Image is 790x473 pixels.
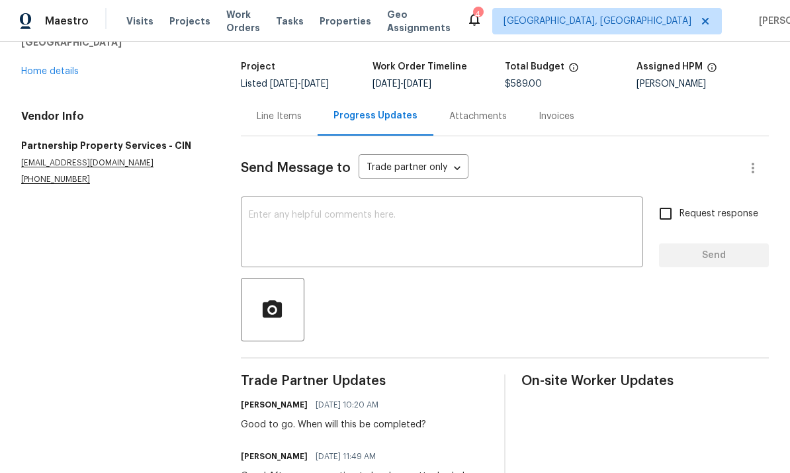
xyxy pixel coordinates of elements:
div: Good to go. When will this be completed? [241,418,426,431]
span: [DATE] [270,79,298,89]
span: - [270,79,329,89]
h5: Partnership Property Services - CIN [21,139,209,152]
span: $589.00 [505,79,542,89]
h4: Vendor Info [21,110,209,123]
span: Send Message to [241,161,351,175]
span: Listed [241,79,329,89]
span: - [373,79,431,89]
span: Maestro [45,15,89,28]
span: [GEOGRAPHIC_DATA], [GEOGRAPHIC_DATA] [504,15,691,28]
h5: [GEOGRAPHIC_DATA] [21,36,209,49]
span: On-site Worker Updates [521,374,769,388]
div: 4 [473,8,482,21]
span: Properties [320,15,371,28]
a: Home details [21,67,79,76]
span: [DATE] [404,79,431,89]
chrome_annotation: [PHONE_NUMBER] [21,175,90,184]
h6: [PERSON_NAME] [241,450,308,463]
chrome_annotation: [EMAIL_ADDRESS][DOMAIN_NAME] [21,159,154,167]
span: Geo Assignments [387,8,451,34]
span: [DATE] 11:49 AM [316,450,376,463]
span: The hpm assigned to this work order. [707,62,717,79]
span: Projects [169,15,210,28]
span: [DATE] [301,79,329,89]
div: Attachments [449,110,507,123]
span: Trade Partner Updates [241,374,488,388]
span: Work Orders [226,8,260,34]
div: Progress Updates [333,109,417,122]
span: Visits [126,15,154,28]
div: Line Items [257,110,302,123]
span: Tasks [276,17,304,26]
span: [DATE] [373,79,400,89]
span: Request response [680,207,758,221]
div: Invoices [539,110,574,123]
span: [DATE] 10:20 AM [316,398,378,411]
span: The total cost of line items that have been proposed by Opendoor. This sum includes line items th... [568,62,579,79]
h5: Project [241,62,275,71]
div: [PERSON_NAME] [636,79,769,89]
h5: Total Budget [505,62,564,71]
div: Trade partner only [359,157,468,179]
h5: Work Order Timeline [373,62,467,71]
h5: Assigned HPM [636,62,703,71]
h6: [PERSON_NAME] [241,398,308,411]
